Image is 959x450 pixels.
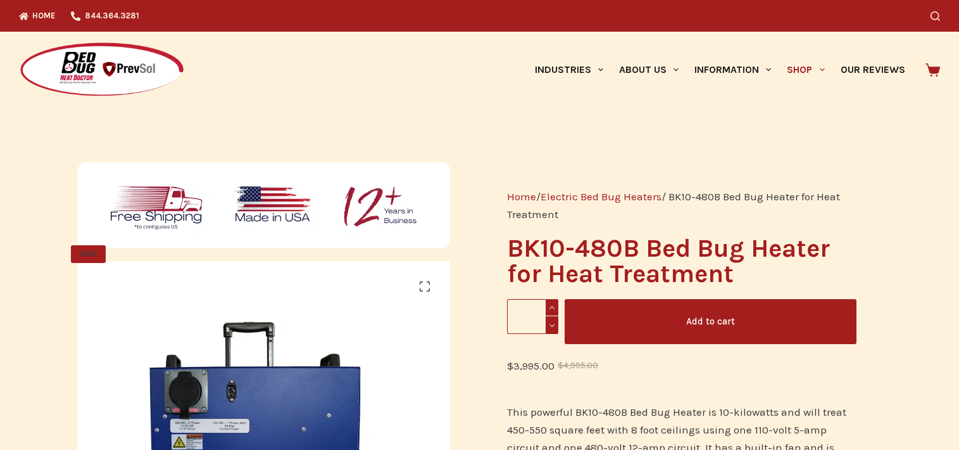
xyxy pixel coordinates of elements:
[507,359,513,372] span: $
[19,42,185,98] img: Prevsol/Bed Bug Heat Doctor
[507,299,558,334] input: Product quantity
[558,361,563,370] span: $
[558,361,598,370] bdi: 4,995.00
[779,32,832,108] a: Shop
[931,11,940,21] button: Search
[412,274,437,299] a: View full-screen image gallery
[71,245,106,263] span: SALE
[507,359,555,372] bdi: 3,995.00
[687,32,779,108] a: Information
[611,32,686,108] a: About Us
[527,32,913,108] nav: Primary
[565,299,856,344] button: Add to cart
[541,190,661,203] a: Electric Bed Bug Heaters
[527,32,611,108] a: Industries
[832,32,913,108] a: Our Reviews
[507,190,536,203] a: Home
[507,236,856,286] h1: BK10-480B Bed Bug Heater for Heat Treatment
[507,188,856,223] nav: Breadcrumb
